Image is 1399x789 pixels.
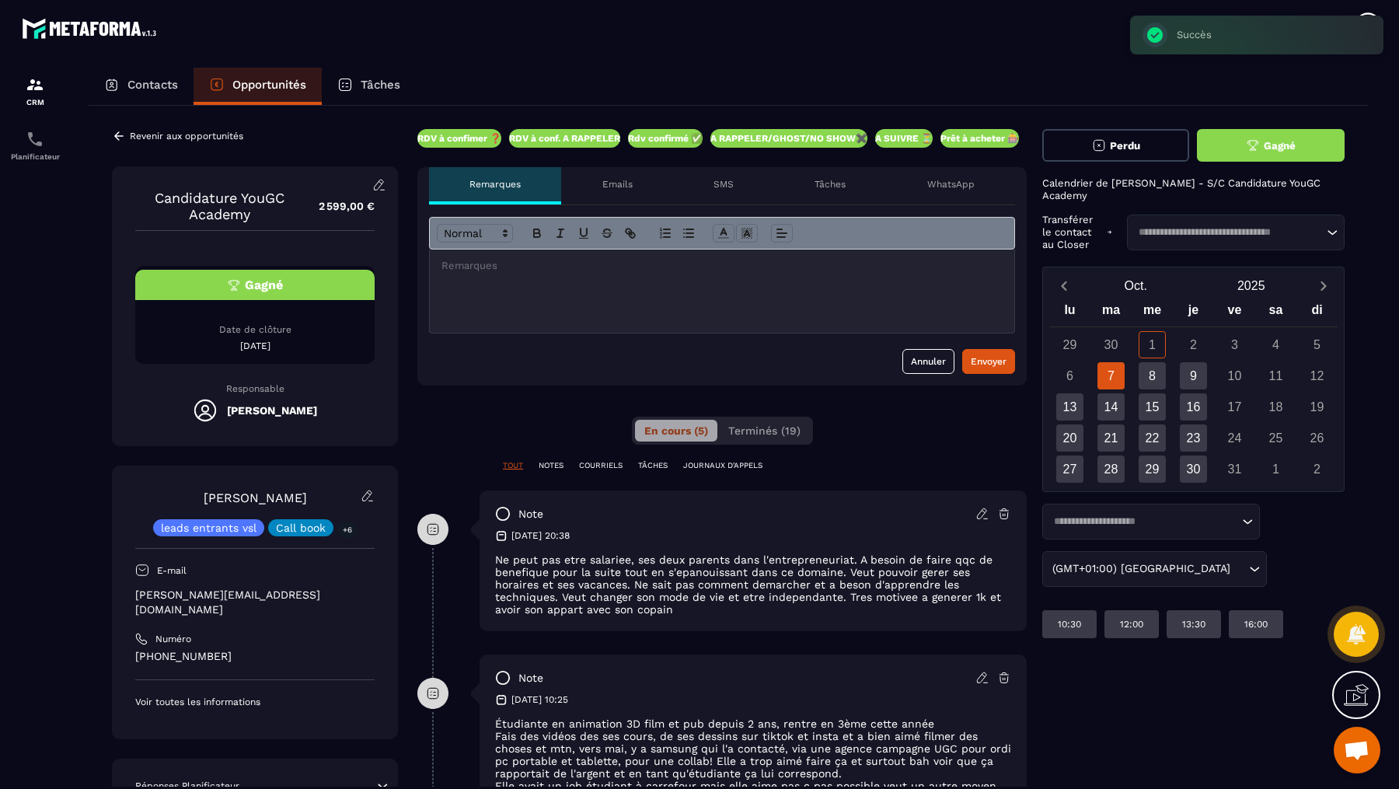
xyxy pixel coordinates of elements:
[161,522,256,533] p: leads entrants vsl
[518,671,543,686] p: note
[204,491,307,505] a: [PERSON_NAME]
[710,132,867,145] p: A RAPPELER/GHOST/NO SHOW✖️
[1056,456,1083,483] div: 27
[1262,393,1289,421] div: 18
[135,696,375,708] p: Voir toutes les informations
[303,191,375,222] p: 2 599,00 €
[4,64,66,118] a: formationformationCRM
[469,178,521,190] p: Remarques
[1078,272,1194,299] button: Open months overlay
[1262,424,1289,452] div: 25
[638,460,668,471] p: TÂCHES
[713,178,734,190] p: SMS
[815,178,846,190] p: Tâches
[1221,393,1248,421] div: 17
[1127,215,1345,250] div: Search for option
[1056,331,1083,358] div: 29
[26,75,44,94] img: formation
[1042,129,1189,162] button: Perdu
[875,132,933,145] p: A SUIVRE ⏳
[1180,393,1207,421] div: 16
[518,507,543,522] p: note
[155,633,191,645] p: Numéro
[1303,424,1331,452] div: 26
[1255,299,1296,326] div: sa
[1334,727,1380,773] div: Ouvrir le chat
[962,349,1015,374] button: Envoyer
[1180,331,1207,358] div: 2
[4,118,66,173] a: schedulerschedulerPlanificateur
[1097,393,1125,421] div: 14
[1056,424,1083,452] div: 20
[1097,362,1125,389] div: 7
[503,460,523,471] p: TOUT
[26,130,44,148] img: scheduler
[135,588,375,617] p: [PERSON_NAME][EMAIL_ADDRESS][DOMAIN_NAME]
[135,340,375,352] p: [DATE]
[1049,299,1090,326] div: lu
[127,78,178,92] p: Contacts
[1233,560,1245,578] input: Search for option
[1048,560,1233,578] span: (GMT+01:00) [GEOGRAPHIC_DATA]
[130,131,243,141] p: Revenir aux opportunités
[1194,272,1310,299] button: Open years overlay
[1139,424,1166,452] div: 22
[1303,456,1331,483] div: 2
[1197,129,1345,162] button: Gagné
[1173,299,1214,326] div: je
[971,354,1007,369] div: Envoyer
[635,420,717,442] button: En cours (5)
[1049,331,1338,483] div: Calendar days
[361,78,400,92] p: Tâches
[1221,424,1248,452] div: 24
[495,717,1011,730] p: Étudiante en animation 3D film et pub depuis 2 ans, rentre en 3ème cette année
[902,349,954,374] button: Annuler
[1042,214,1100,251] p: Transférer le contact au Closer
[628,132,703,145] p: Rdv confirmé ✅
[1296,299,1338,326] div: di
[1097,424,1125,452] div: 21
[276,522,326,533] p: Call book
[1097,331,1125,358] div: 30
[194,68,322,105] a: Opportunités
[1303,331,1331,358] div: 5
[1139,393,1166,421] div: 15
[322,68,416,105] a: Tâches
[227,404,317,417] h5: [PERSON_NAME]
[417,132,501,145] p: RDV à confimer ❓
[135,649,375,664] p: [PHONE_NUMBER]
[511,529,570,542] p: [DATE] 20:38
[644,424,708,437] span: En cours (5)
[135,323,375,336] p: Date de clôture
[245,278,283,292] span: Gagné
[1133,225,1323,240] input: Search for option
[579,460,623,471] p: COURRIELS
[1090,299,1132,326] div: ma
[1214,299,1255,326] div: ve
[22,14,162,43] img: logo
[719,420,810,442] button: Terminés (19)
[602,178,633,190] p: Emails
[495,730,1011,780] p: Fais des vidéos des ses cours, de ses dessins sur tiktok et insta et a bien aimé filmer des chose...
[4,152,66,161] p: Planificateur
[1097,456,1125,483] div: 28
[1221,456,1248,483] div: 31
[1303,393,1331,421] div: 19
[927,178,975,190] p: WhatsApp
[1056,393,1083,421] div: 13
[1049,275,1078,296] button: Previous month
[135,383,375,394] p: Responsable
[1309,275,1338,296] button: Next month
[337,522,358,538] p: +6
[1042,177,1345,202] p: Calendrier de [PERSON_NAME] - S/C Candidature YouGC Academy
[1139,362,1166,389] div: 8
[1132,299,1173,326] div: me
[1180,362,1207,389] div: 9
[1221,331,1248,358] div: 3
[1264,140,1296,152] span: Gagné
[1303,362,1331,389] div: 12
[1182,618,1205,630] p: 13:30
[1056,362,1083,389] div: 6
[1221,362,1248,389] div: 10
[1042,504,1260,539] div: Search for option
